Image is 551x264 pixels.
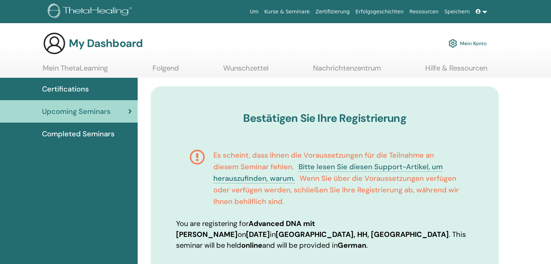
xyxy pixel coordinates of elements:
span: Upcoming Seminars [42,106,110,117]
h3: Bestätigen Sie Ihre Registrierung [176,112,473,125]
b: German [338,240,366,250]
a: Mein ThetaLearning [43,64,108,78]
img: logo.png [48,4,134,20]
a: Bitte lesen Sie diesen Support-Artikel, um herauszufinden, warum. [213,162,443,183]
a: Zertifizierung [313,5,352,18]
a: Folgend [153,64,179,78]
h3: My Dashboard [69,37,143,50]
p: You are registering for on in . This seminar will be held and will be provided in . [176,218,473,251]
b: [DATE] [246,230,270,239]
a: Hilfe & Ressourcen [425,64,487,78]
a: Speichern [442,5,473,18]
span: Completed Seminars [42,128,114,139]
span: Wenn Sie über die Voraussetzungen verfügen oder verfügen werden, schließen Sie Ihre Registrierung... [213,174,459,206]
span: Certifications [42,84,89,94]
a: Kurse & Seminare [262,5,313,18]
a: Wunschzettel [223,64,268,78]
a: Ressourcen [406,5,441,18]
b: online [241,240,262,250]
b: [GEOGRAPHIC_DATA], HH, [GEOGRAPHIC_DATA] [276,230,449,239]
a: Nachrichtenzentrum [313,64,381,78]
img: generic-user-icon.jpg [43,32,66,55]
a: Um [247,5,262,18]
a: Mein Konto [448,35,487,51]
img: cog.svg [448,37,457,50]
span: Es scheint, dass Ihnen die Voraussetzungen für die Teilnahme an diesem Seminar fehlen. [213,150,434,171]
a: Erfolgsgeschichten [352,5,406,18]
